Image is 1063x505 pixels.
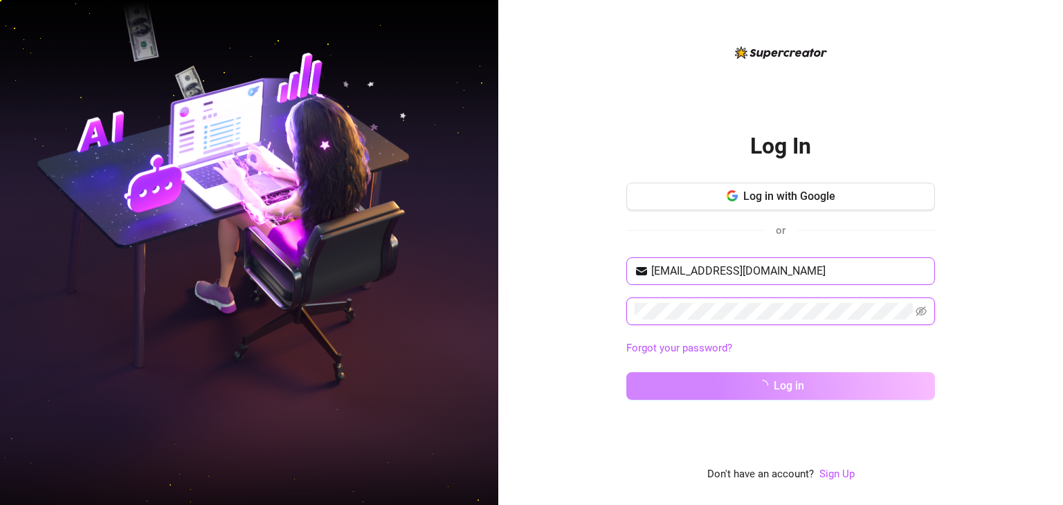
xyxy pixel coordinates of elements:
h2: Log In [750,132,811,160]
input: Your email [651,263,927,279]
a: Forgot your password? [626,340,935,357]
button: Log in with Google [626,183,935,210]
span: Don't have an account? [707,466,814,483]
a: Sign Up [819,468,855,480]
span: Log in [774,379,804,392]
a: Forgot your password? [626,342,732,354]
a: Sign Up [819,466,855,483]
span: loading [756,379,769,392]
button: Log in [626,372,935,400]
span: or [776,224,785,237]
img: logo-BBDzfeDw.svg [735,46,827,59]
span: Log in with Google [743,190,835,203]
span: eye-invisible [916,306,927,317]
